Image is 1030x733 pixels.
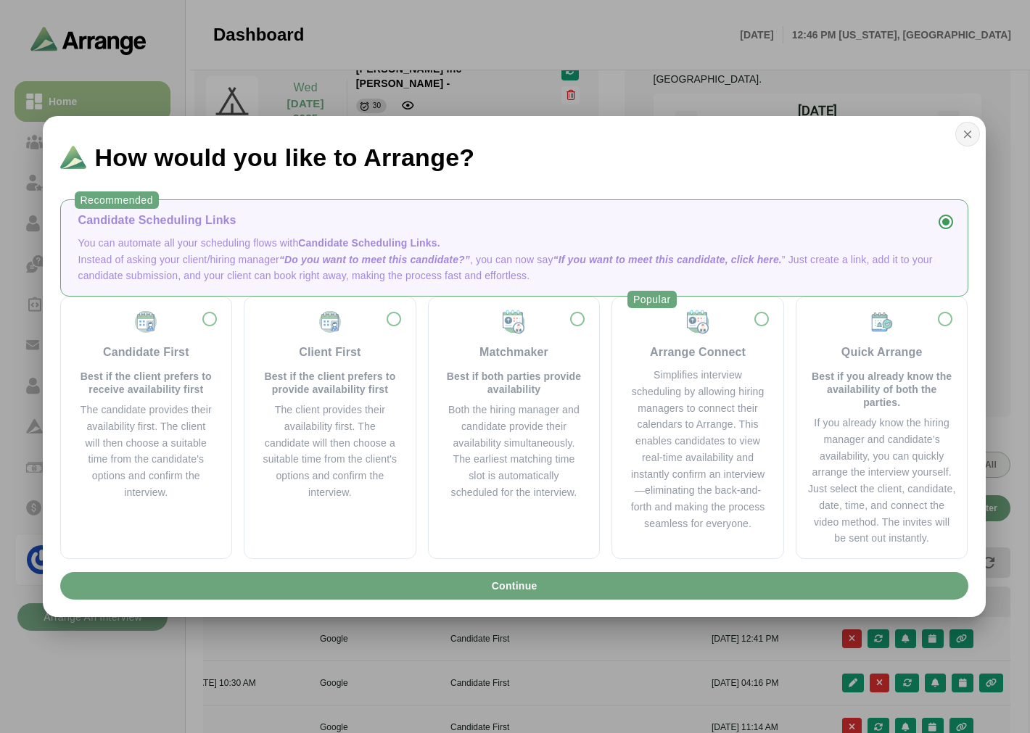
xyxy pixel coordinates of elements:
img: Quick Arrange [869,309,895,335]
p: Best if the client prefers to receive availability first [78,370,215,396]
div: Arrange Connect [650,344,746,361]
div: Matchmaker [479,344,548,361]
img: Candidate First [133,309,159,335]
div: Popular [627,291,677,308]
span: “Do you want to meet this candidate?” [279,254,470,265]
div: Recommended [75,191,159,209]
p: Best if both parties provide availability [446,370,582,396]
div: Candidate Scheduling Links [78,212,950,229]
img: Client First [317,309,343,335]
p: Instead of asking your client/hiring manager , you can now say ” Just create a link, add it to yo... [78,252,950,285]
span: How would you like to Arrange? [95,145,475,170]
span: Continue [490,572,537,600]
p: Best if you already know the availability of both the parties. [808,370,956,409]
div: The client provides their availability first. The candidate will then choose a suitable time from... [262,402,398,501]
div: Client First [299,344,360,361]
div: Simplifies interview scheduling by allowing hiring managers to connect their calendars to Arrange... [630,367,766,532]
img: Matchmaker [685,309,711,335]
p: Best if the client prefers to provide availability first [262,370,398,396]
button: Continue [60,572,968,600]
div: The candidate provides their availability first. The client will then choose a suitable time from... [78,402,215,501]
div: If you already know the hiring manager and candidate’s availability, you can quickly arrange the ... [808,415,956,547]
p: You can automate all your scheduling flows with [78,235,950,252]
div: Both the hiring manager and candidate provide their availability simultaneously. The earliest mat... [446,402,582,501]
div: Candidate First [103,344,189,361]
div: Quick Arrange [841,344,923,361]
span: Candidate Scheduling Links. [298,237,440,249]
span: “If you want to meet this candidate, click here. [553,254,782,265]
img: Logo [60,146,86,169]
img: Matchmaker [500,309,527,335]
